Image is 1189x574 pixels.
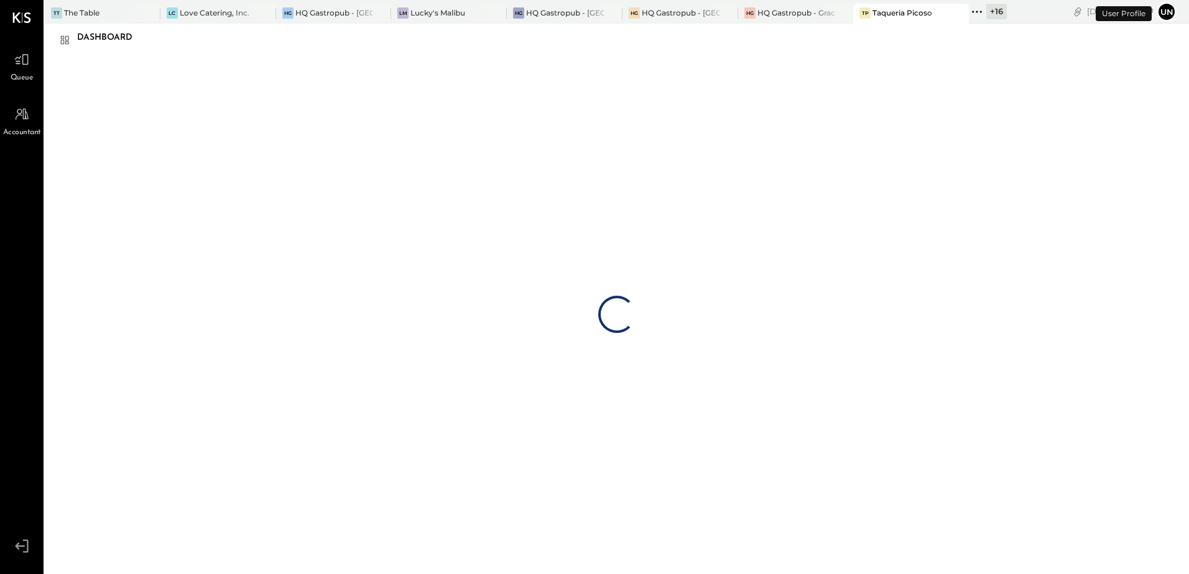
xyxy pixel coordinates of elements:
[526,7,604,18] div: HQ Gastropub - [GEOGRAPHIC_DATA]
[1071,5,1084,18] div: copy link
[410,7,465,18] div: Lucky's Malibu
[986,4,1007,19] div: + 16
[859,7,871,19] div: TP
[1,48,43,84] a: Queue
[757,7,835,18] div: HQ Gastropub - Graceland Speakeasy
[64,7,99,18] div: The Table
[282,7,294,19] div: HG
[629,7,640,19] div: HG
[167,7,178,19] div: LC
[11,73,34,84] span: Queue
[77,28,145,48] div: Dashboard
[1087,6,1154,17] div: [DATE]
[1096,6,1152,21] div: User Profile
[1157,2,1177,22] button: Un
[3,127,41,139] span: Accountant
[642,7,719,18] div: HQ Gastropub - [GEOGRAPHIC_DATA]
[180,7,249,18] div: Love Catering, Inc.
[295,7,373,18] div: HQ Gastropub - [GEOGRAPHIC_DATA][PERSON_NAME]
[872,7,932,18] div: Taqueria Picoso
[1,102,43,139] a: Accountant
[397,7,409,19] div: LM
[744,7,756,19] div: HG
[51,7,62,19] div: TT
[513,7,524,19] div: HG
